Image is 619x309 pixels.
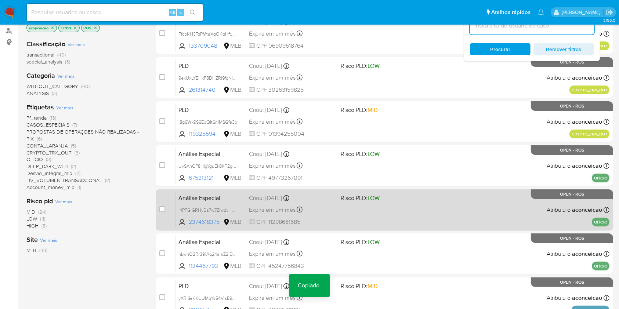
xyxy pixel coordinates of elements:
button: search-icon [185,7,200,18]
span: Alt [170,9,175,16]
span: 3.156.0 [603,17,615,23]
span: s [180,9,182,16]
input: Pesquise usuários ou casos... [27,8,203,17]
span: Atalhos rápidos [491,8,531,16]
a: Notificações [538,9,544,15]
a: Sair [606,8,613,16]
p: ana.conceicao@mercadolivre.com [562,9,603,16]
